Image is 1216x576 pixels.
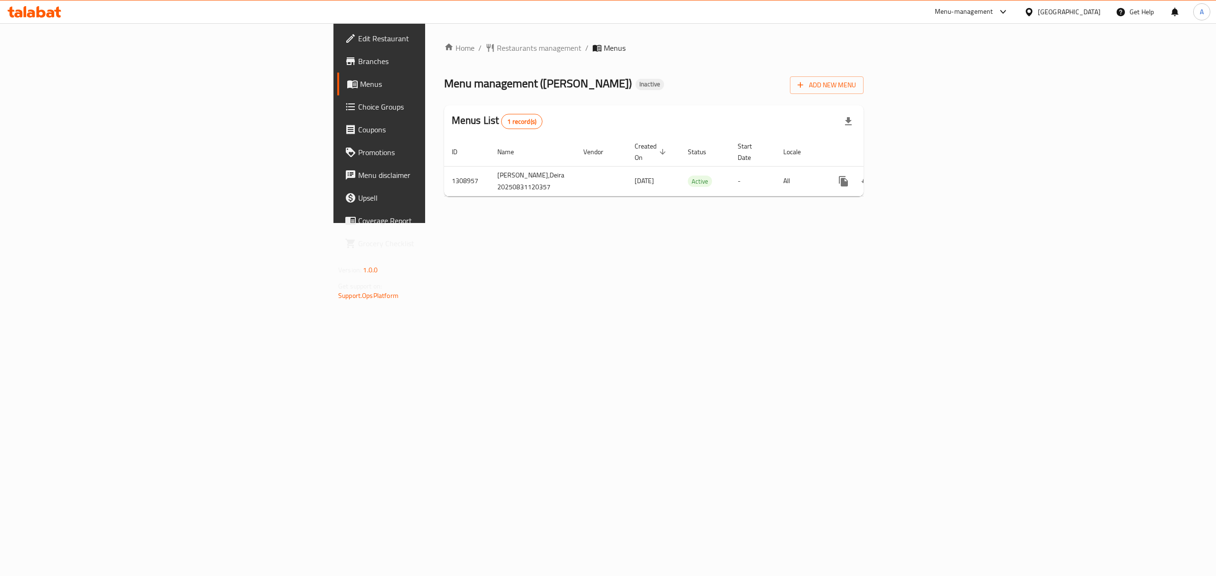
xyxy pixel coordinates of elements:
span: Active [688,176,712,187]
div: Menu-management [935,6,993,18]
span: Restaurants management [497,42,581,54]
span: Menu management ( [PERSON_NAME] ) [444,73,632,94]
span: Edit Restaurant [358,33,529,44]
span: Coverage Report [358,215,529,226]
button: Change Status [855,170,878,193]
span: Grocery Checklist [358,238,529,249]
span: Start Date [738,140,764,163]
div: Total records count [501,114,542,129]
td: All [776,166,825,196]
span: Get support on: [338,280,382,292]
span: Locale [783,146,813,158]
div: [GEOGRAPHIC_DATA] [1038,7,1101,17]
span: 1.0.0 [363,264,378,276]
table: enhanced table [444,138,931,196]
span: Menus [604,42,626,54]
span: Coupons [358,124,529,135]
span: Promotions [358,147,529,158]
a: Menus [337,73,537,95]
a: Branches [337,50,537,73]
a: Choice Groups [337,95,537,118]
button: Add New Menu [790,76,864,94]
span: Branches [358,56,529,67]
span: Upsell [358,192,529,204]
a: Edit Restaurant [337,27,537,50]
span: Name [497,146,526,158]
span: Inactive [636,80,664,88]
a: Support.OpsPlatform [338,289,399,302]
span: A [1200,7,1204,17]
span: Choice Groups [358,101,529,112]
span: Version: [338,264,361,276]
a: Grocery Checklist [337,232,537,255]
div: Export file [837,110,860,133]
a: Menu disclaimer [337,164,537,186]
span: Menu disclaimer [358,169,529,181]
button: more [832,170,855,193]
a: Coupons [337,118,537,141]
a: Promotions [337,141,537,164]
h2: Menus List [452,113,542,129]
li: / [585,42,589,54]
span: [DATE] [635,175,654,187]
span: Vendor [583,146,616,158]
td: - [730,166,776,196]
th: Actions [825,138,931,167]
span: ID [452,146,470,158]
a: Upsell [337,186,537,209]
nav: breadcrumb [444,42,864,54]
span: Add New Menu [798,79,856,91]
span: Status [688,146,719,158]
span: Menus [360,78,529,90]
a: Coverage Report [337,209,537,232]
span: 1 record(s) [502,117,542,126]
div: Inactive [636,79,664,90]
span: Created On [635,140,669,163]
